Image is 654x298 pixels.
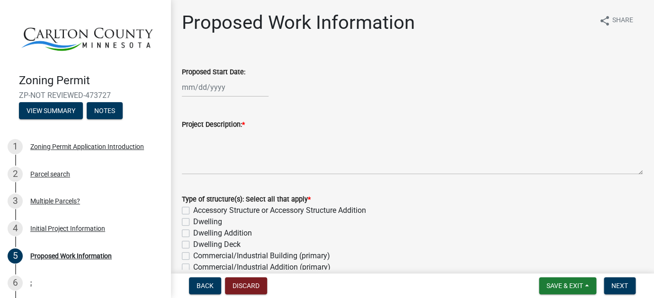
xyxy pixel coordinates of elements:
[8,193,23,209] div: 3
[19,74,163,88] h4: Zoning Permit
[30,225,105,232] div: Initial Project Information
[591,11,641,30] button: shareShare
[8,139,23,154] div: 1
[19,108,83,115] wm-modal-confirm: Summary
[193,228,252,239] label: Dwelling Addition
[193,239,241,250] label: Dwelling Deck
[182,69,245,76] label: Proposed Start Date:
[30,198,80,204] div: Multiple Parcels?
[182,122,245,128] label: Project Description:
[189,277,221,294] button: Back
[225,277,267,294] button: Discard
[197,282,214,289] span: Back
[546,282,583,289] span: Save & Exit
[19,102,83,119] button: View Summary
[30,280,32,286] div: :
[8,248,23,263] div: 5
[182,11,415,34] h1: Proposed Work Information
[193,205,366,216] label: Accessory Structure or Accessory Structure Addition
[30,143,144,150] div: Zoning Permit Application Introduction
[193,262,331,273] label: Commercial/Industrial Addition (primary)
[19,10,155,64] img: Carlton County, Minnesota
[612,15,633,26] span: Share
[182,196,311,203] label: Type of structure(s): Select all that apply
[604,277,636,294] button: Next
[539,277,596,294] button: Save & Exit
[30,253,112,259] div: Proposed Work Information
[193,216,222,228] label: Dwelling
[8,221,23,236] div: 4
[193,250,330,262] label: Commercial/Industrial Building (primary)
[611,282,628,289] span: Next
[87,108,123,115] wm-modal-confirm: Notes
[87,102,123,119] button: Notes
[182,78,269,97] input: mm/dd/yyyy
[599,15,610,26] i: share
[19,91,152,100] span: ZP-NOT REVIEWED-473727
[30,171,70,177] div: Parcel search
[8,167,23,182] div: 2
[8,275,23,290] div: 6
